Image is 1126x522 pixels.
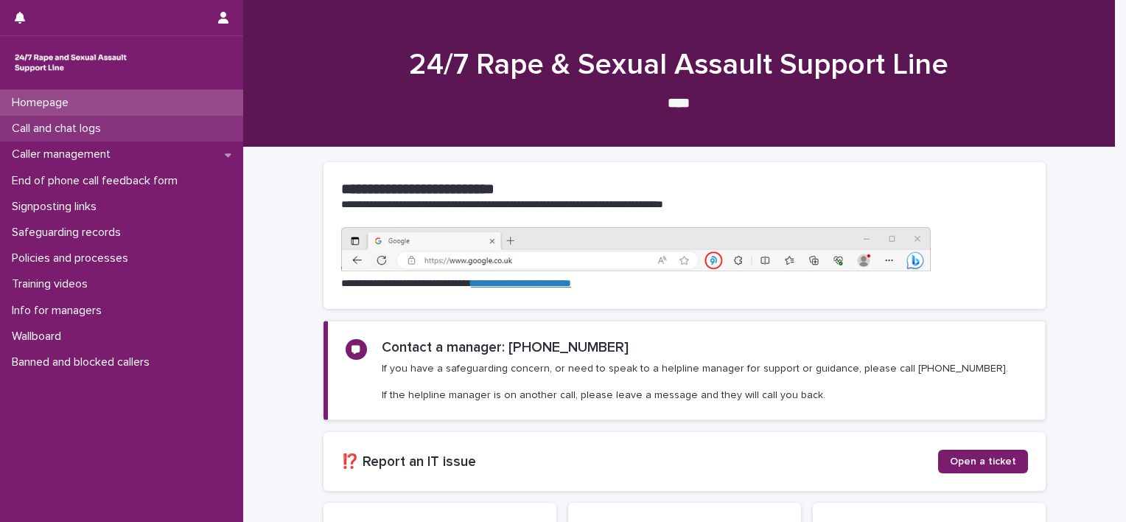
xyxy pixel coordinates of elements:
[6,304,113,318] p: Info for managers
[6,200,108,214] p: Signposting links
[12,48,130,77] img: rhQMoQhaT3yELyF149Cw
[6,355,161,369] p: Banned and blocked callers
[6,226,133,240] p: Safeguarding records
[6,174,189,188] p: End of phone call feedback form
[950,456,1016,467] span: Open a ticket
[6,96,80,110] p: Homepage
[6,330,73,344] p: Wallboard
[6,147,122,161] p: Caller management
[341,453,938,470] h2: ⁉️ Report an IT issue
[6,277,99,291] p: Training videos
[382,339,629,356] h2: Contact a manager: [PHONE_NUMBER]
[318,47,1040,83] h1: 24/7 Rape & Sexual Assault Support Line
[341,227,931,271] img: https%3A%2F%2Fcdn.document360.io%2F0deca9d6-0dac-4e56-9e8f-8d9979bfce0e%2FImages%2FDocumentation%...
[6,122,113,136] p: Call and chat logs
[382,362,1008,403] p: If you have a safeguarding concern, or need to speak to a helpline manager for support or guidanc...
[938,450,1028,473] a: Open a ticket
[6,251,140,265] p: Policies and processes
